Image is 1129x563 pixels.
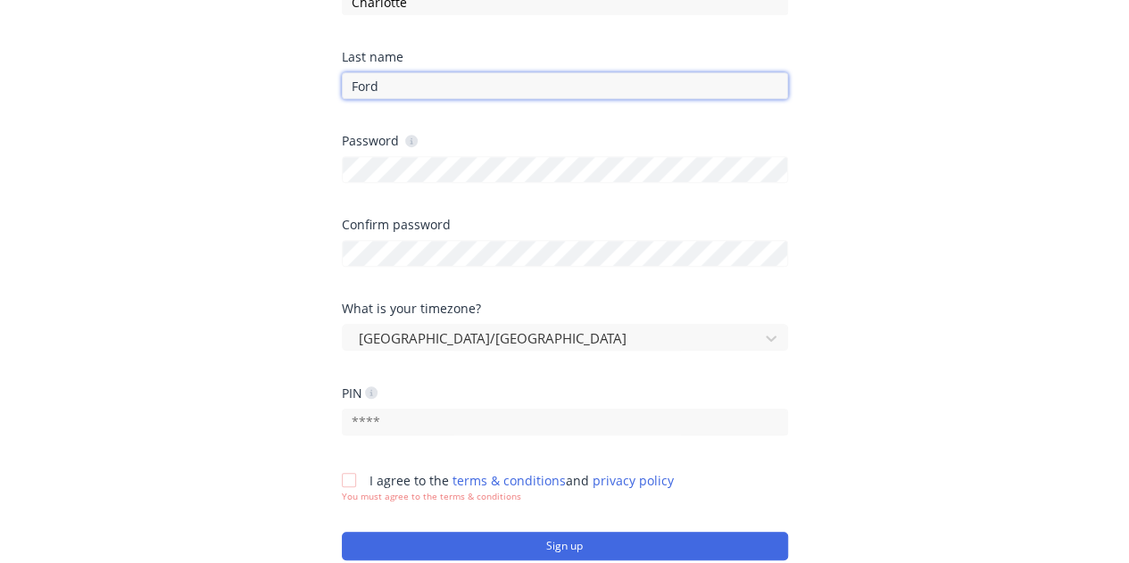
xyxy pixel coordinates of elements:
[342,490,674,503] div: You must agree to the terms & conditions
[342,532,788,560] button: Sign up
[342,219,788,231] div: Confirm password
[593,472,674,489] a: privacy policy
[342,302,788,315] div: What is your timezone?
[342,132,418,149] div: Password
[452,472,566,489] a: terms & conditions
[342,385,378,402] div: PIN
[342,51,788,63] div: Last name
[369,472,674,489] span: I agree to the and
